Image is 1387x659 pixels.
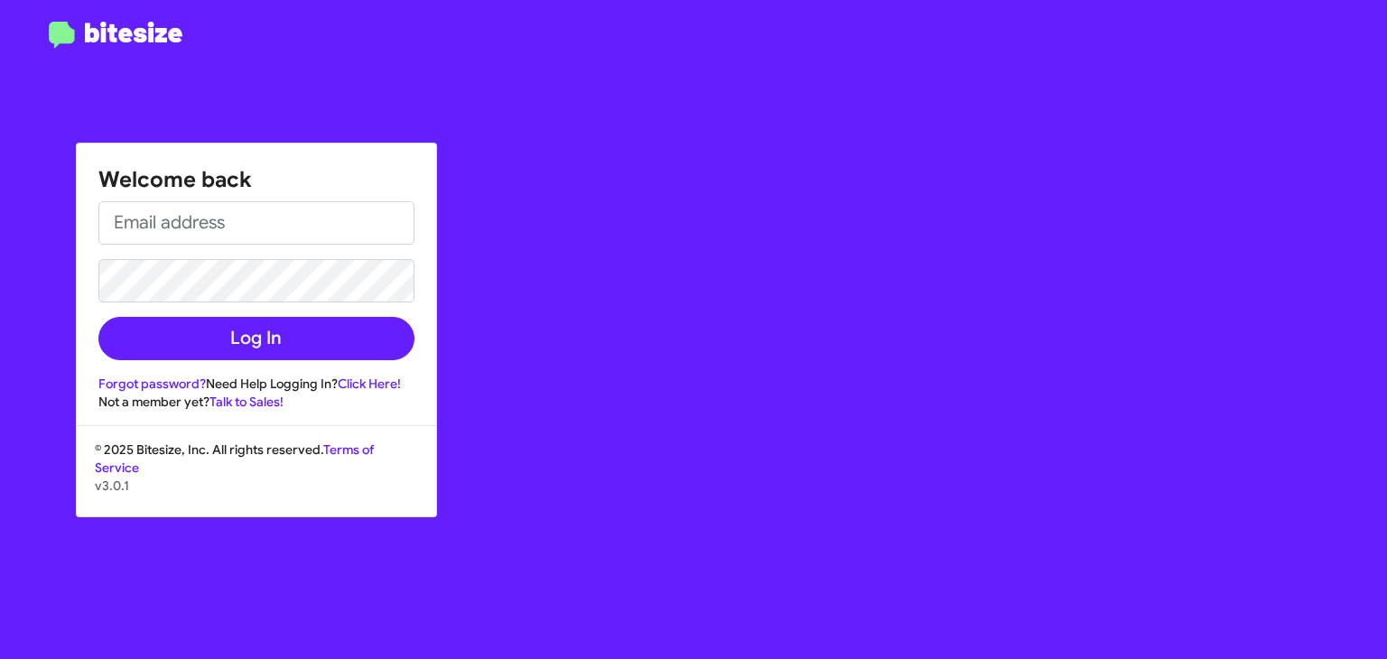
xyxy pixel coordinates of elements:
input: Email address [98,201,414,245]
h1: Welcome back [98,165,414,194]
a: Terms of Service [95,441,374,476]
div: Need Help Logging In? [98,375,414,393]
button: Log In [98,317,414,360]
div: Not a member yet? [98,393,414,411]
p: v3.0.1 [95,477,418,495]
a: Click Here! [338,376,401,392]
a: Forgot password? [98,376,206,392]
div: © 2025 Bitesize, Inc. All rights reserved. [77,441,436,516]
a: Talk to Sales! [209,394,284,410]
